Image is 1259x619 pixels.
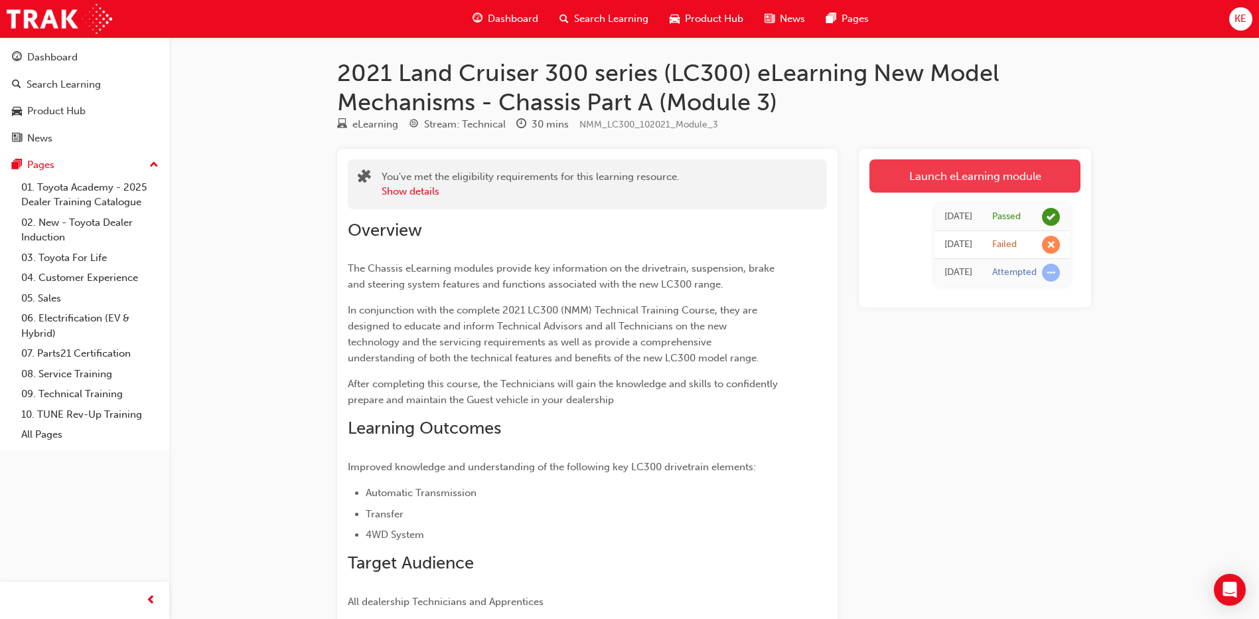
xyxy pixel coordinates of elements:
[842,11,869,27] span: Pages
[1214,574,1246,606] div: Open Intercom Messenger
[1042,264,1060,282] span: learningRecordVerb_ATTEMPT-icon
[12,79,21,91] span: search-icon
[473,11,482,27] span: guage-icon
[16,364,164,385] a: 08. Service Training
[659,5,754,33] a: car-iconProduct Hub
[352,117,398,132] div: eLearning
[816,5,879,33] a: pages-iconPages
[944,209,972,224] div: Mon Aug 25 2025 15:46:46 GMT+0930 (Australian Central Standard Time)
[992,238,1017,251] div: Failed
[366,508,404,520] span: Transfer
[16,343,164,364] a: 07. Parts21 Certification
[149,157,159,174] span: up-icon
[27,77,101,92] div: Search Learning
[12,133,22,145] span: news-icon
[27,104,86,119] div: Product Hub
[549,5,659,33] a: search-iconSearch Learning
[5,45,164,70] a: Dashboard
[337,58,1091,116] h1: 2021 Land Cruiser 300 series (LC300) eLearning New Model Mechanisms - Chassis Part A (Module 3)
[348,418,501,438] span: Learning Outcomes
[12,52,22,64] span: guage-icon
[780,11,805,27] span: News
[409,119,419,131] span: target-icon
[146,592,156,609] span: prev-icon
[944,265,972,280] div: Mon Aug 25 2025 15:43:36 GMT+0930 (Australian Central Standard Time)
[337,116,398,133] div: Type
[27,50,78,65] div: Dashboard
[1234,11,1246,27] span: KE
[366,487,477,499] span: Automatic Transmission
[348,461,756,473] span: Improved knowledge and understanding of the following key LC300 drivetrain elements:
[16,288,164,309] a: 05. Sales
[358,171,371,186] span: puzzle-icon
[670,11,680,27] span: car-icon
[348,553,474,573] span: Target Audience
[27,131,52,146] div: News
[348,596,544,608] span: All dealership Technicians and Apprentices
[5,153,164,177] button: Pages
[754,5,816,33] a: news-iconNews
[366,529,424,541] span: 4WD System
[16,384,164,404] a: 09. Technical Training
[348,304,760,364] span: In conjunction with the complete 2021 LC300 (NMM) Technical Training Course, they are designed to...
[5,72,164,97] a: Search Learning
[992,211,1021,223] div: Passed
[27,157,54,173] div: Pages
[12,159,22,171] span: pages-icon
[462,5,549,33] a: guage-iconDashboard
[765,11,775,27] span: news-icon
[1042,236,1060,254] span: learningRecordVerb_FAIL-icon
[16,424,164,445] a: All Pages
[5,99,164,124] a: Product Hub
[826,11,836,27] span: pages-icon
[579,119,718,130] span: Learning resource code
[348,378,780,406] span: After completing this course, the Technicians will gain the knowledge and skills to confidently p...
[12,106,22,118] span: car-icon
[7,4,112,34] img: Trak
[869,159,1080,193] a: Launch eLearning module
[5,126,164,151] a: News
[424,117,506,132] div: Stream: Technical
[409,116,506,133] div: Stream
[992,266,1037,279] div: Attempted
[16,404,164,425] a: 10. TUNE Rev-Up Training
[16,248,164,268] a: 03. Toyota For Life
[516,119,526,131] span: clock-icon
[574,11,648,27] span: Search Learning
[382,169,680,199] div: You've met the eligibility requirements for this learning resource.
[532,117,569,132] div: 30 mins
[16,213,164,248] a: 02. New - Toyota Dealer Induction
[1229,7,1252,31] button: KE
[559,11,569,27] span: search-icon
[1042,208,1060,226] span: learningRecordVerb_PASS-icon
[516,116,569,133] div: Duration
[488,11,538,27] span: Dashboard
[348,262,777,290] span: The Chassis eLearning modules provide key information on the drivetrain, suspension, brake and st...
[382,184,439,199] button: Show details
[16,268,164,288] a: 04. Customer Experience
[944,237,972,252] div: Mon Aug 25 2025 15:45:42 GMT+0930 (Australian Central Standard Time)
[685,11,743,27] span: Product Hub
[16,177,164,213] a: 01. Toyota Academy - 2025 Dealer Training Catalogue
[5,43,164,153] button: DashboardSearch LearningProduct HubNews
[348,220,422,240] span: Overview
[337,119,347,131] span: learningResourceType_ELEARNING-icon
[16,308,164,343] a: 06. Electrification (EV & Hybrid)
